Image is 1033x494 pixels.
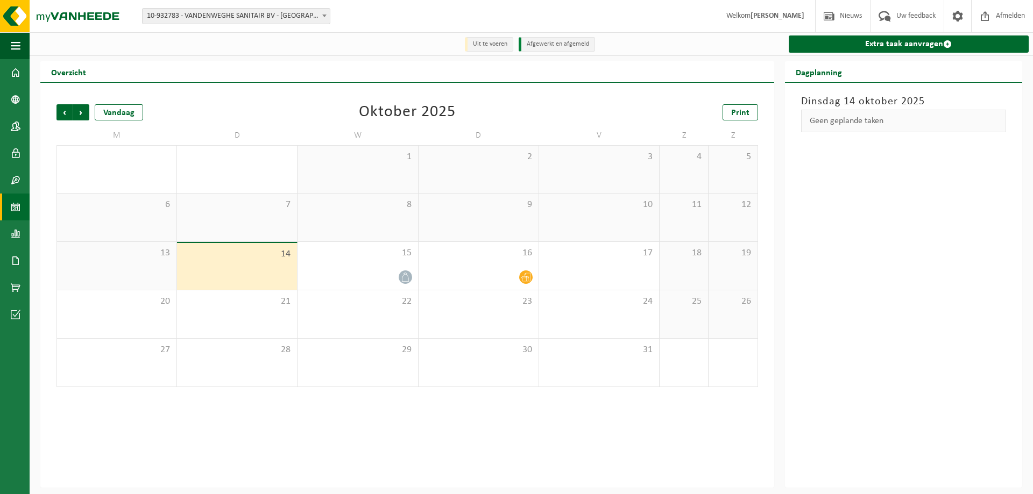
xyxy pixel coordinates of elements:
h3: Dinsdag 14 oktober 2025 [801,94,1006,110]
span: 12 [714,199,752,211]
td: Z [660,126,709,145]
td: D [419,126,539,145]
span: 14 [182,248,292,260]
span: 1 [303,151,412,163]
span: 24 [544,296,654,307]
span: 25 [665,296,703,307]
span: 15 [303,247,412,259]
h2: Overzicht [40,61,97,82]
span: 28 [182,344,292,356]
span: 2 [424,151,533,163]
h2: Dagplanning [785,61,853,82]
span: 6 [62,199,171,211]
span: 30 [424,344,533,356]
li: Afgewerkt en afgemeld [519,37,595,52]
span: Print [731,109,749,117]
span: 19 [714,247,752,259]
a: Print [723,104,758,120]
span: 10-932783 - VANDENWEGHE SANITAIR BV - ROESELARE [142,8,330,24]
div: Geen geplande taken [801,110,1006,132]
span: 23 [424,296,533,307]
span: 17 [544,247,654,259]
span: 31 [544,344,654,356]
span: 26 [714,296,752,307]
span: 16 [424,247,533,259]
span: 9 [424,199,533,211]
span: Vorige [56,104,73,120]
span: 20 [62,296,171,307]
a: Extra taak aanvragen [789,35,1029,53]
span: 11 [665,199,703,211]
td: V [539,126,660,145]
span: 3 [544,151,654,163]
div: Oktober 2025 [359,104,456,120]
span: 4 [665,151,703,163]
span: 13 [62,247,171,259]
span: 18 [665,247,703,259]
li: Uit te voeren [465,37,513,52]
strong: [PERSON_NAME] [751,12,804,20]
td: M [56,126,177,145]
td: Z [709,126,758,145]
td: W [298,126,418,145]
span: 7 [182,199,292,211]
span: 22 [303,296,412,307]
span: 21 [182,296,292,307]
span: 8 [303,199,412,211]
span: 5 [714,151,752,163]
span: Volgende [73,104,89,120]
span: 10 [544,199,654,211]
span: 10-932783 - VANDENWEGHE SANITAIR BV - ROESELARE [143,9,330,24]
span: 29 [303,344,412,356]
div: Vandaag [95,104,143,120]
span: 27 [62,344,171,356]
td: D [177,126,298,145]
